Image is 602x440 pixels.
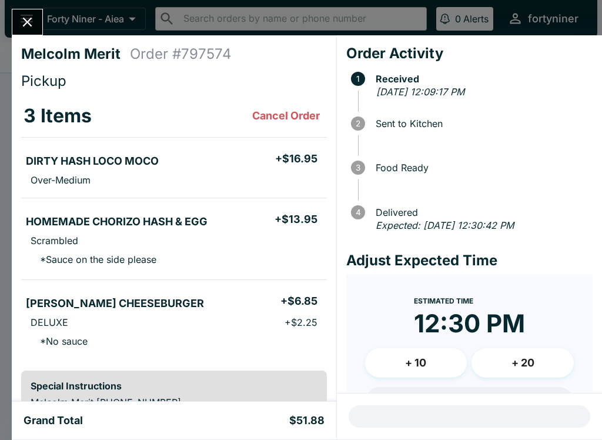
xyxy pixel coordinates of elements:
[376,86,464,98] em: [DATE] 12:09:17 PM
[31,396,317,408] p: Melcolm Merit [PHONE_NUMBER]
[355,208,360,217] text: 4
[370,207,593,218] span: Delivered
[280,294,317,308] h5: + $6.85
[26,296,204,311] h5: [PERSON_NAME] CHEESEBURGER
[31,335,88,347] p: * No sauce
[346,252,593,269] h4: Adjust Expected Time
[31,235,78,246] p: Scrambled
[26,154,159,168] h5: DIRTY HASH LOCO MOCO
[275,212,317,226] h5: + $13.95
[248,104,325,128] button: Cancel Order
[24,104,92,128] h3: 3 Items
[370,118,593,129] span: Sent to Kitchen
[370,162,593,173] span: Food Ready
[21,72,66,89] span: Pickup
[31,380,317,392] h6: Special Instructions
[21,95,327,361] table: orders table
[130,45,232,63] h4: Order # 797574
[24,414,83,428] h5: Grand Total
[26,215,208,229] h5: HOMEMADE CHORIZO HASH & EGG
[289,414,325,428] h5: $51.88
[414,308,525,339] time: 12:30 PM
[376,219,514,231] em: Expected: [DATE] 12:30:42 PM
[21,45,130,63] h4: Melcolm Merit
[365,348,467,378] button: + 10
[356,163,360,172] text: 3
[356,119,360,128] text: 2
[370,74,593,84] span: Received
[356,74,360,84] text: 1
[12,9,42,35] button: Close
[414,296,473,305] span: Estimated Time
[471,348,574,378] button: + 20
[346,45,593,62] h4: Order Activity
[275,152,317,166] h5: + $16.95
[31,174,91,186] p: Over-Medium
[31,316,68,328] p: DELUXE
[31,254,156,265] p: * Sauce on the side please
[285,316,317,328] p: + $2.25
